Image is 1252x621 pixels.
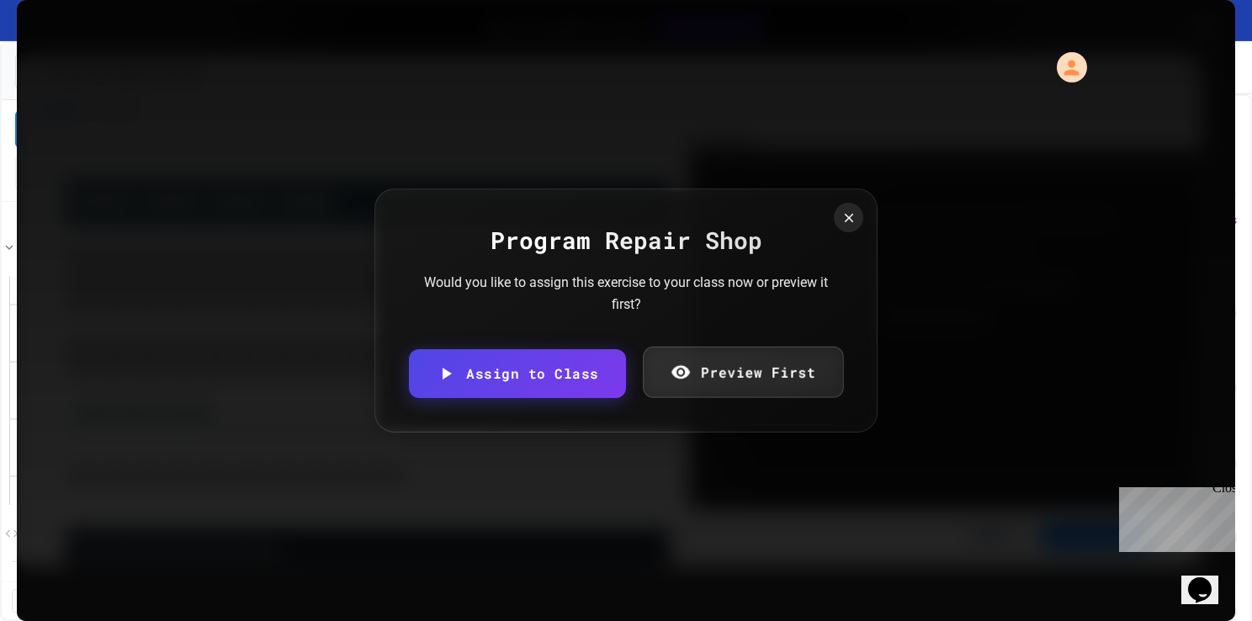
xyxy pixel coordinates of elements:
div: My Account [1039,48,1091,87]
div: Chat with us now!Close [7,7,116,107]
a: Assign to Class [409,349,626,398]
a: Preview First [643,346,843,397]
div: Would you like to assign this exercise to your class now or preview it first? [424,272,828,315]
iframe: chat widget [1181,554,1235,604]
div: Program Repair Shop [409,223,843,258]
iframe: chat widget [1112,480,1235,552]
